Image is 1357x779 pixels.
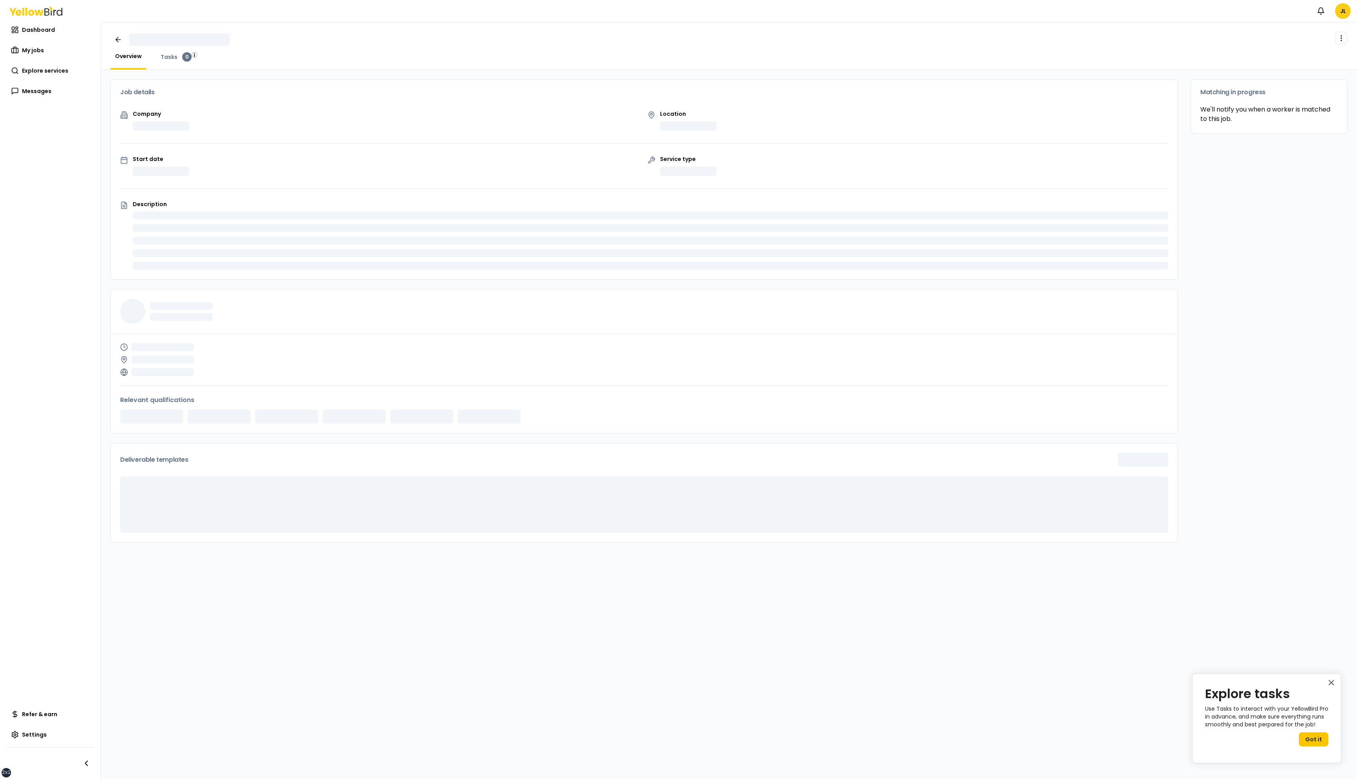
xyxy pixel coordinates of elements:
[2,770,11,776] div: 2xl
[6,22,94,38] a: Dashboard
[6,706,94,722] a: Refer & earn
[110,52,146,60] a: Overview
[120,395,1168,405] h4: Relevant qualifications
[182,52,192,62] div: 0
[22,87,51,95] span: Messages
[115,52,142,60] span: Overview
[22,67,68,75] span: Explore services
[22,46,44,54] span: My jobs
[1328,676,1335,689] button: Close
[6,83,94,99] a: Messages
[660,111,717,117] p: Location
[133,156,189,162] p: Start date
[120,89,1168,95] h3: Job details
[22,26,55,34] span: Dashboard
[1299,732,1328,746] button: Got it
[133,201,1168,207] p: Description
[156,52,196,62] a: Tasks0
[1335,3,1351,19] span: JL
[1205,705,1328,728] p: Use Tasks to interact with your YellowBird Pro in advance, and make sure everything runs smoothly...
[120,457,188,463] span: Deliverable templates
[133,111,189,117] p: Company
[22,731,47,739] span: Settings
[6,727,94,742] a: Settings
[1200,89,1338,95] h3: Matching in progress
[1205,686,1328,701] h2: Explore tasks
[6,63,94,79] a: Explore services
[22,710,57,718] span: Refer & earn
[161,53,177,61] span: Tasks
[660,156,717,162] p: Service type
[1200,105,1338,124] p: We'll notify you when a worker is matched to this job.
[6,42,94,58] a: My jobs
